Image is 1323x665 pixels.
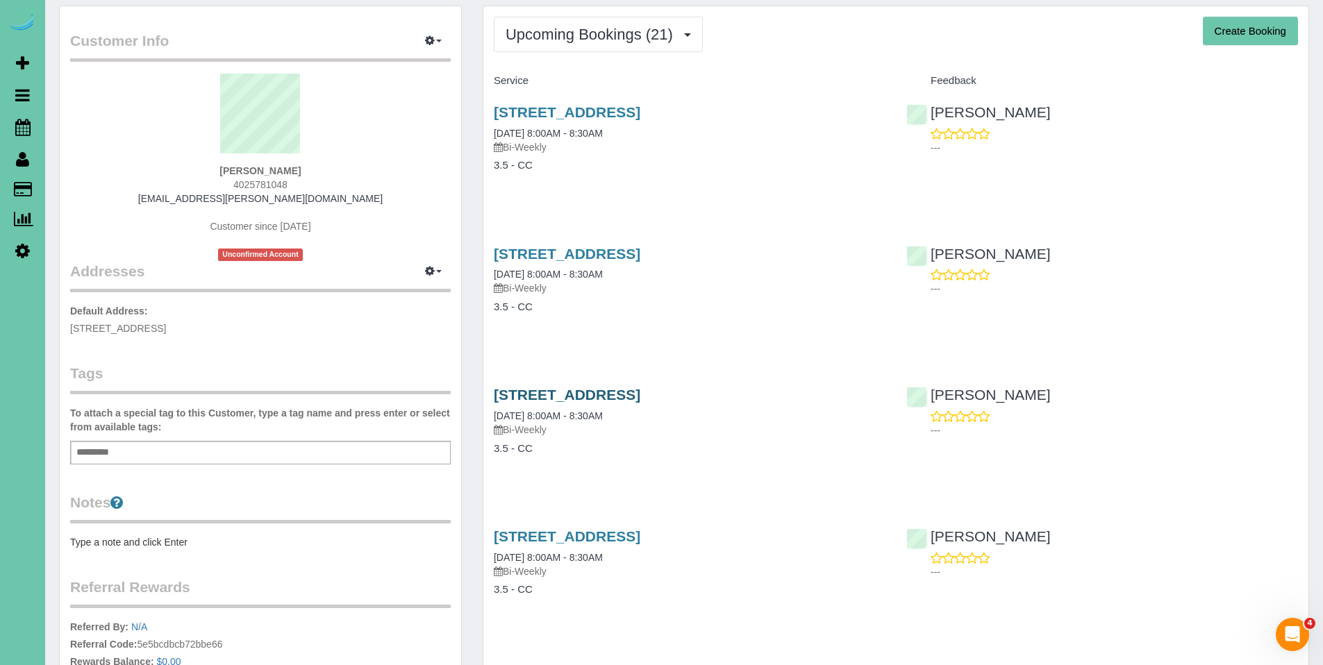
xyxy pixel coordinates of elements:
h4: Feedback [906,75,1298,87]
iframe: Intercom live chat [1276,618,1309,651]
a: [STREET_ADDRESS] [494,528,640,544]
a: [DATE] 8:00AM - 8:30AM [494,410,603,421]
p: --- [931,141,1298,155]
legend: Tags [70,363,451,394]
span: Unconfirmed Account [218,249,303,260]
a: [STREET_ADDRESS] [494,246,640,262]
a: [DATE] 8:00AM - 8:30AM [494,269,603,280]
p: Bi-Weekly [494,564,885,578]
a: [PERSON_NAME] [906,246,1051,262]
legend: Customer Info [70,31,451,62]
span: 4 [1304,618,1315,629]
strong: [PERSON_NAME] [219,165,301,176]
p: --- [931,282,1298,296]
legend: Referral Rewards [70,577,451,608]
p: Bi-Weekly [494,140,885,154]
a: [PERSON_NAME] [906,528,1051,544]
button: Upcoming Bookings (21) [494,17,703,52]
label: To attach a special tag to this Customer, type a tag name and press enter or select from availabl... [70,406,451,434]
a: [PERSON_NAME] [906,387,1051,403]
span: [STREET_ADDRESS] [70,323,166,334]
h4: 3.5 - CC [494,160,885,171]
label: Referral Code: [70,637,137,651]
p: Bi-Weekly [494,423,885,437]
a: [EMAIL_ADDRESS][PERSON_NAME][DOMAIN_NAME] [138,193,383,204]
span: Customer since [DATE] [210,221,310,232]
a: [STREET_ADDRESS] [494,387,640,403]
a: N/A [131,621,147,632]
label: Referred By: [70,620,128,634]
img: Automaid Logo [8,14,36,33]
a: [STREET_ADDRESS] [494,104,640,120]
h4: 3.5 - CC [494,301,885,313]
span: Upcoming Bookings (21) [506,26,680,43]
label: Default Address: [70,304,148,318]
a: [DATE] 8:00AM - 8:30AM [494,552,603,563]
p: Bi-Weekly [494,281,885,295]
p: --- [931,565,1298,579]
h4: 3.5 - CC [494,584,885,596]
h4: 3.5 - CC [494,443,885,455]
span: 4025781048 [233,179,288,190]
a: [PERSON_NAME] [906,104,1051,120]
button: Create Booking [1203,17,1298,46]
legend: Notes [70,492,451,523]
pre: Type a note and click Enter [70,535,451,549]
p: --- [931,423,1298,437]
a: [DATE] 8:00AM - 8:30AM [494,128,603,139]
h4: Service [494,75,885,87]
